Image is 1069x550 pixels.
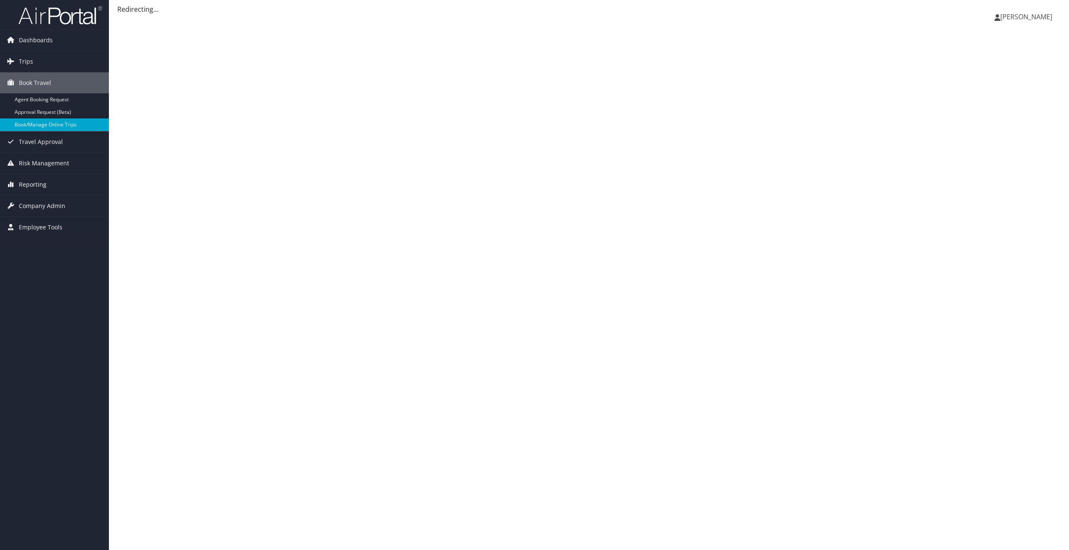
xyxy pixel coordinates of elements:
[19,195,65,216] span: Company Admin
[994,4,1061,29] a: [PERSON_NAME]
[19,30,53,51] span: Dashboards
[18,5,102,25] img: airportal-logo.png
[117,4,1061,14] div: Redirecting...
[19,131,63,152] span: Travel Approval
[19,217,62,238] span: Employee Tools
[19,51,33,72] span: Trips
[19,153,69,174] span: Risk Management
[19,174,46,195] span: Reporting
[19,72,51,93] span: Book Travel
[1000,12,1052,21] span: [PERSON_NAME]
